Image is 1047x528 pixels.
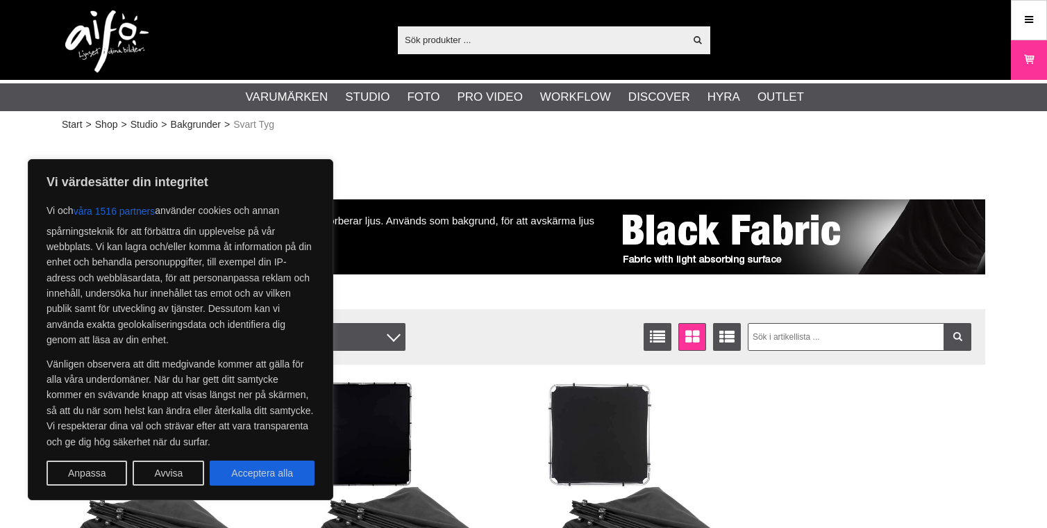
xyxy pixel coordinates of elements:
a: Studio [131,117,158,132]
span: > [86,117,92,132]
span: > [121,117,126,132]
a: Filtrera [944,323,971,351]
a: Discover [628,88,690,106]
img: Svart Tyg Fotobakgrund [610,199,985,274]
a: Outlet [757,88,804,106]
img: logo.png [65,10,149,73]
a: Workflow [540,88,611,106]
a: Varumärken [246,88,328,106]
a: Fönstervisning [678,323,706,351]
a: Bakgrunder [171,117,221,132]
a: Pro Video [457,88,522,106]
div: Vi värdesätter din integritet [28,159,333,500]
a: Start [62,117,83,132]
input: Sök i artikellista ... [748,323,972,351]
span: > [161,117,167,132]
input: Sök produkter ... [398,29,685,50]
p: Vänligen observera att ditt medgivande kommer att gälla för alla våra underdomäner. När du har ge... [47,356,315,449]
p: Vi värdesätter din integritet [47,174,315,190]
button: våra 1516 partners [74,199,156,224]
div: Svart tyg med sammetsyta eller velouryta som helt absorberar ljus. Används som bakgrund, för att ... [62,199,985,274]
a: Foto [407,88,439,106]
span: Svart Tyg [233,117,274,132]
a: Shop [95,117,118,132]
p: Vi och använder cookies och annan spårningsteknik för att förbättra din upplevelse på vår webbpla... [47,199,315,348]
a: Listvisning [644,323,671,351]
h1: Svart Tyg Fotobakgrund [62,154,985,184]
a: Utökad listvisning [713,323,741,351]
a: Studio [345,88,390,106]
span: > [224,117,230,132]
a: Hyra [707,88,740,106]
button: Avvisa [133,461,204,486]
button: Anpassa [47,461,127,486]
button: Acceptera alla [210,461,315,486]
